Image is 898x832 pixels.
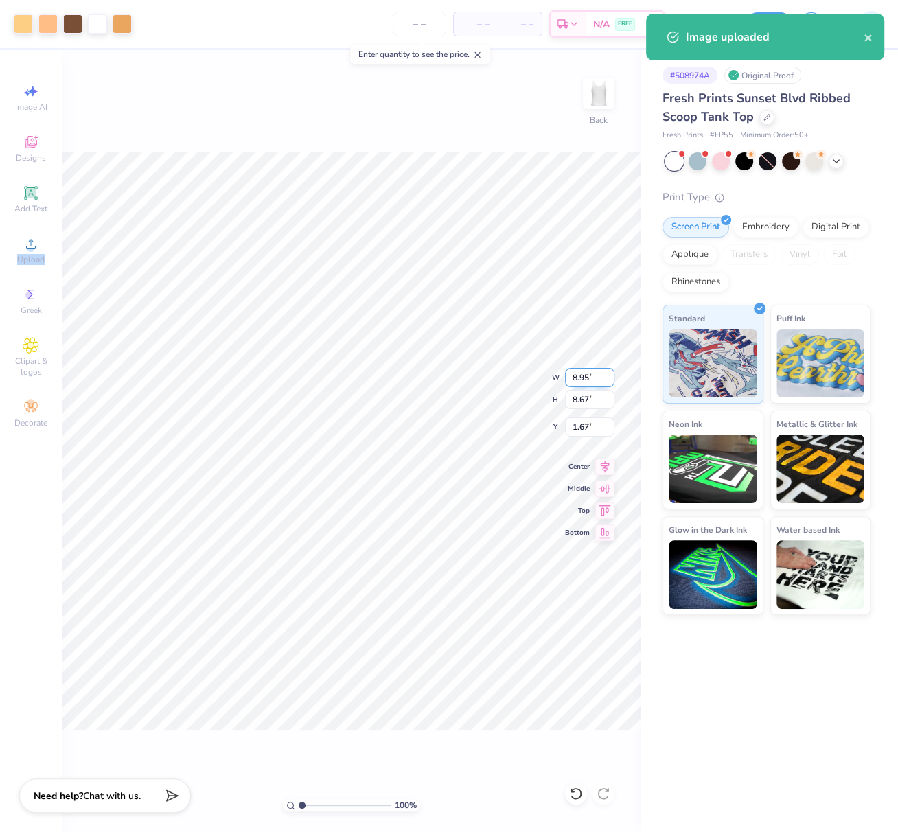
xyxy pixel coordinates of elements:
img: Back [585,80,612,107]
span: Standard [669,311,705,325]
span: Top [565,506,590,516]
span: Glow in the Dark Ink [669,522,747,537]
span: # FP55 [710,130,733,141]
span: Decorate [14,417,47,428]
img: Water based Ink [776,540,865,609]
div: Print Type [663,189,871,205]
span: Image AI [15,102,47,113]
span: 100 % [395,799,417,811]
span: Center [565,462,590,472]
span: Bottom [565,528,590,538]
span: – – [506,17,533,32]
span: Clipart & logos [7,356,55,378]
div: Image uploaded [686,29,864,45]
div: Transfers [722,244,776,265]
span: Fresh Prints [663,130,703,141]
button: close [864,29,873,45]
span: – – [462,17,490,32]
div: Digital Print [803,217,869,238]
img: Standard [669,329,757,397]
span: Greek [21,305,42,316]
div: Applique [663,244,717,265]
div: # 508974A [663,67,717,84]
div: Foil [823,244,855,265]
span: Chat with us. [83,789,141,802]
div: Original Proof [724,67,801,84]
input: Untitled Design [671,10,739,38]
div: Rhinestones [663,272,729,292]
div: Back [590,114,608,126]
span: Add Text [14,203,47,214]
span: Minimum Order: 50 + [740,130,809,141]
span: Upload [17,254,45,265]
span: Water based Ink [776,522,840,537]
span: FREE [618,19,632,29]
strong: Need help? [34,789,83,802]
img: Glow in the Dark Ink [669,540,757,609]
span: Middle [565,484,590,494]
span: Neon Ink [669,417,702,431]
span: Puff Ink [776,311,805,325]
div: Embroidery [733,217,798,238]
span: Metallic & Glitter Ink [776,417,857,431]
img: Metallic & Glitter Ink [776,435,865,503]
img: Puff Ink [776,329,865,397]
span: Fresh Prints Sunset Blvd Ribbed Scoop Tank Top [663,90,851,125]
img: Neon Ink [669,435,757,503]
div: Enter quantity to see the price. [350,45,490,64]
input: – – [393,12,446,36]
div: Screen Print [663,217,729,238]
span: Designs [16,152,46,163]
div: Vinyl [781,244,819,265]
span: N/A [593,17,610,32]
